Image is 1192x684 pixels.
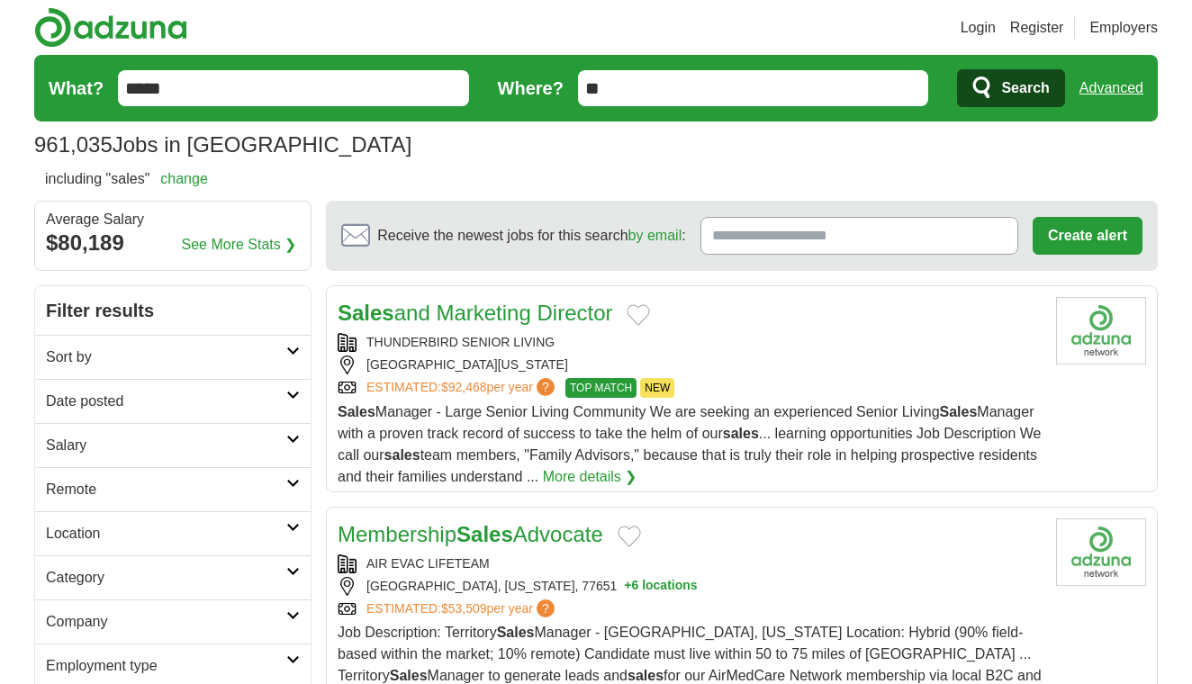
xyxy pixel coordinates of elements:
[1056,297,1146,364] img: Company logo
[160,171,208,186] a: change
[338,404,375,419] strong: Sales
[338,554,1042,573] div: AIR EVAC LIFETEAM
[441,380,487,394] span: $92,468
[537,599,555,617] span: ?
[456,522,513,546] strong: Sales
[35,286,311,335] h2: Filter results
[338,301,612,325] a: Salesand Marketing Director
[338,404,1041,484] span: Manager - Large Senior Living Community We are seeking an experienced Senior Living Manager with ...
[627,304,650,326] button: Add to favorite jobs
[46,227,300,259] div: $80,189
[338,301,394,325] strong: Sales
[46,611,286,633] h2: Company
[35,511,311,555] a: Location
[1089,17,1158,39] a: Employers
[35,379,311,423] a: Date posted
[498,75,564,102] label: Where?
[537,378,555,396] span: ?
[338,522,603,546] a: MembershipSalesAdvocate
[628,668,664,683] strong: sales
[377,225,685,247] span: Receive the newest jobs for this search :
[46,655,286,677] h2: Employment type
[35,467,311,511] a: Remote
[543,466,637,488] a: More details ❯
[35,335,311,379] a: Sort by
[34,7,187,48] img: Adzuna logo
[35,599,311,643] a: Company
[46,479,286,500] h2: Remote
[618,526,641,547] button: Add to favorite jobs
[366,599,558,618] a: ESTIMATED:$53,509per year?
[49,75,104,102] label: What?
[35,555,311,599] a: Category
[723,426,759,441] strong: sales
[390,668,428,683] strong: Sales
[628,228,682,243] a: by email
[624,577,697,596] button: +6 locations
[338,355,1042,374] div: [GEOGRAPHIC_DATA][US_STATE]
[366,378,558,398] a: ESTIMATED:$92,468per year?
[46,212,300,227] div: Average Salary
[565,378,637,398] span: TOP MATCH
[1056,518,1146,586] img: Company logo
[624,577,631,596] span: +
[45,168,208,190] h2: including "sales"
[46,391,286,412] h2: Date posted
[34,132,411,157] h1: Jobs in [GEOGRAPHIC_DATA]
[46,567,286,589] h2: Category
[182,234,297,256] a: See More Stats ❯
[35,423,311,467] a: Salary
[338,333,1042,352] div: THUNDERBIRD SENIOR LIVING
[640,378,674,398] span: NEW
[384,447,420,463] strong: sales
[1010,17,1064,39] a: Register
[497,625,535,640] strong: Sales
[961,17,996,39] a: Login
[46,346,286,368] h2: Sort by
[46,523,286,544] h2: Location
[34,129,113,161] span: 961,035
[940,404,978,419] strong: Sales
[338,577,1042,596] div: [GEOGRAPHIC_DATA], [US_STATE], 77651
[441,601,487,616] span: $53,509
[46,435,286,456] h2: Salary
